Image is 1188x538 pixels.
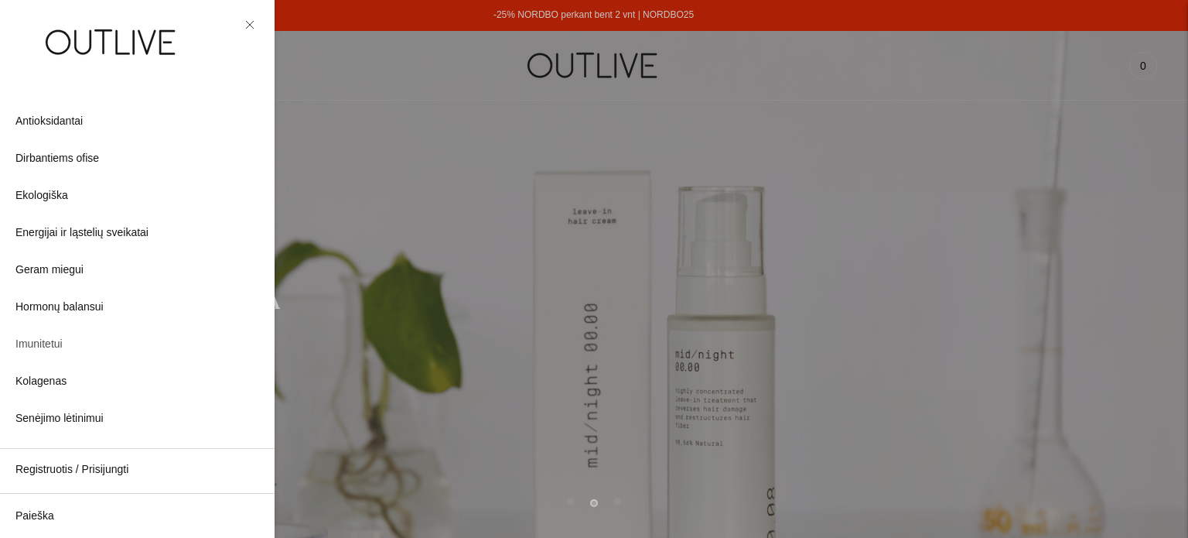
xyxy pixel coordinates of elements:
span: Geram miegui [15,261,84,279]
span: Senėjimo lėtinimui [15,409,104,428]
span: Ekologiška [15,187,68,205]
span: Energijai ir ląstelių sveikatai [15,224,148,242]
span: Hormonų balansui [15,298,104,317]
span: Imunitetui [15,335,63,354]
span: Antioksidantai [15,112,83,131]
span: Dirbantiems ofise [15,149,99,168]
span: Kolagenas [15,372,67,391]
img: OUTLIVE [15,15,209,69]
